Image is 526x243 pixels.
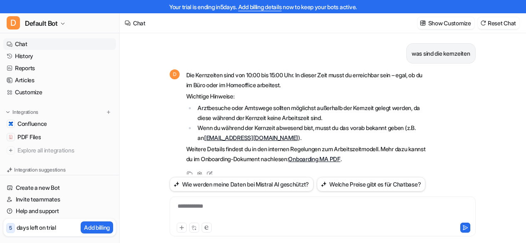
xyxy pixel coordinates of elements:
a: Reports [3,62,116,74]
button: Welche Preise gibt es für Chatbase? [317,177,425,191]
button: Reset Chat [478,17,519,29]
img: PDF Files [8,135,13,140]
p: was sind die kernzeiten [412,49,470,59]
a: Customize [3,86,116,98]
p: Show Customize [428,19,471,27]
p: Integrations [12,109,38,115]
span: PDF Files [17,133,41,141]
button: Integrations [3,108,41,116]
a: Chat [3,38,116,50]
a: Articles [3,74,116,86]
p: days left on trial [17,223,56,232]
img: explore all integrations [7,146,15,155]
a: Onboarding MA PDF [288,155,340,162]
img: customize [420,20,426,26]
a: PDF FilesPDF Files [3,131,116,143]
img: reset [480,20,486,26]
p: Integration suggestions [14,166,65,174]
button: Show Customize [417,17,474,29]
div: Chat [133,19,146,27]
img: menu_add.svg [106,109,111,115]
a: Add billing details [238,3,282,10]
a: Explore all integrations [3,145,116,156]
span: Default Bot [25,17,58,29]
p: 5 [9,224,12,232]
p: Add billing [84,223,110,232]
img: expand menu [5,109,11,115]
li: Wenn du während der Kernzeit abwesend bist, musst du das vorab bekannt geben (z.B. an ). [195,123,430,143]
a: ConfluenceConfluence [3,118,116,130]
p: Die Kernzeiten sind von 10:00 bis 15:00 Uhr. In dieser Zeit musst du erreichbar sein – egal, ob d... [186,70,430,90]
span: D [170,69,180,79]
span: D [7,16,20,29]
li: Arztbesuche oder Amtswege sollten möglichst außerhalb der Kernzeit gelegt werden, da diese währen... [195,103,430,123]
span: Confluence [17,120,47,128]
img: Confluence [8,121,13,126]
button: Add billing [81,221,113,233]
button: Wie werden meine Daten bei Mistral AI geschützt? [170,177,314,191]
a: [EMAIL_ADDRESS][DOMAIN_NAME] [204,134,298,141]
span: Explore all integrations [17,144,113,157]
p: Weitere Details findest du in den internen Regelungen zum Arbeitszeitmodell. Mehr dazu kannst du ... [186,144,430,164]
a: Invite teammates [3,194,116,205]
a: History [3,50,116,62]
a: Help and support [3,205,116,217]
p: Wichtige Hinweise: [186,91,430,101]
a: Create a new Bot [3,182,116,194]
